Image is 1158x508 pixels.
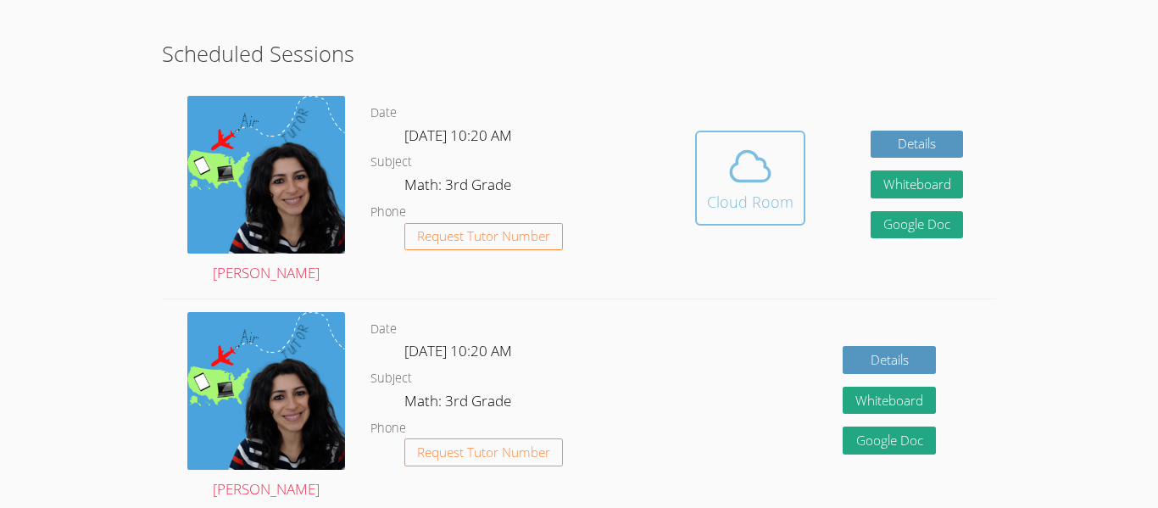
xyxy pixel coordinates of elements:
[843,346,936,374] a: Details
[370,418,406,439] dt: Phone
[187,96,345,254] img: air%20tutor%20avatar.png
[843,427,936,455] a: Google Doc
[404,341,512,360] span: [DATE] 10:20 AM
[404,389,515,418] dd: Math: 3rd Grade
[370,152,412,173] dt: Subject
[162,37,996,70] h2: Scheduled Sessions
[370,202,406,223] dt: Phone
[187,96,345,286] a: [PERSON_NAME]
[871,211,964,239] a: Google Doc
[404,126,512,145] span: [DATE] 10:20 AM
[370,319,397,340] dt: Date
[417,446,550,459] span: Request Tutor Number
[187,312,345,470] img: air%20tutor%20avatar.png
[417,230,550,243] span: Request Tutor Number
[871,131,964,159] a: Details
[871,170,964,198] button: Whiteboard
[370,103,397,124] dt: Date
[707,190,793,214] div: Cloud Room
[843,387,936,415] button: Whiteboard
[404,173,515,202] dd: Math: 3rd Grade
[370,368,412,389] dt: Subject
[187,312,345,502] a: [PERSON_NAME]
[404,223,563,251] button: Request Tutor Number
[695,131,805,226] button: Cloud Room
[404,438,563,466] button: Request Tutor Number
